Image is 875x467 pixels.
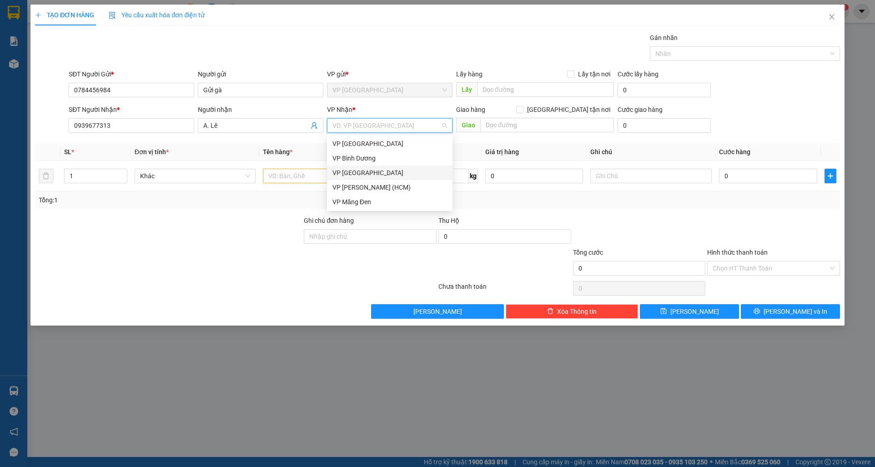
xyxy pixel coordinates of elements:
[523,105,614,115] span: [GEOGRAPHIC_DATA] tận nơi
[198,105,323,115] div: Người nhận
[327,166,453,180] div: VP Đà Lạt
[819,5,845,30] button: Close
[506,304,639,319] button: deleteXóa Thông tin
[825,172,836,180] span: plus
[263,148,292,156] span: Tên hàng
[327,136,453,151] div: VP Biên Hòa
[332,197,447,207] div: VP Măng Đen
[332,83,447,97] span: VP Đà Lạt
[69,105,194,115] div: SĐT Người Nhận
[618,70,659,78] label: Cước lấy hàng
[573,249,603,256] span: Tổng cước
[35,11,94,19] span: TẠO ĐƠN HÀNG
[332,139,447,149] div: VP [GEOGRAPHIC_DATA]
[557,306,597,316] span: Xóa Thông tin
[754,308,760,315] span: printer
[263,169,384,183] input: VD: Bàn, Ghế
[825,169,836,183] button: plus
[590,169,712,183] input: Ghi Chú
[35,12,41,18] span: plus
[332,153,447,163] div: VP Bình Dương
[618,83,711,97] input: Cước lấy hàng
[371,304,504,319] button: [PERSON_NAME]
[485,169,583,183] input: 0
[304,229,437,244] input: Ghi chú đơn hàng
[413,306,462,316] span: [PERSON_NAME]
[327,69,453,79] div: VP gửi
[456,118,480,132] span: Giao
[332,168,447,178] div: VP [GEOGRAPHIC_DATA]
[198,69,323,79] div: Người gửi
[828,13,835,20] span: close
[327,151,453,166] div: VP Bình Dương
[587,143,715,161] th: Ghi chú
[109,12,116,19] img: icon
[311,122,318,129] span: user-add
[39,195,337,205] div: Tổng: 1
[741,304,840,319] button: printer[PERSON_NAME] và In
[109,11,205,19] span: Yêu cầu xuất hóa đơn điện tử
[650,34,678,41] label: Gán nhãn
[764,306,827,316] span: [PERSON_NAME] và In
[456,106,485,113] span: Giao hàng
[327,106,352,113] span: VP Nhận
[437,281,572,297] div: Chưa thanh toán
[327,180,453,195] div: VP Hoàng Văn Thụ (HCM)
[719,148,750,156] span: Cước hàng
[469,169,478,183] span: kg
[477,82,614,97] input: Dọc đường
[618,106,663,113] label: Cước giao hàng
[618,118,711,133] input: Cước giao hàng
[456,82,477,97] span: Lấy
[707,249,768,256] label: Hình thức thanh toán
[660,308,667,315] span: save
[135,148,169,156] span: Đơn vị tính
[304,217,354,224] label: Ghi chú đơn hàng
[438,217,459,224] span: Thu Hộ
[39,169,53,183] button: delete
[547,308,553,315] span: delete
[332,182,447,192] div: VP [PERSON_NAME] (HCM)
[327,195,453,209] div: VP Măng Đen
[140,169,251,183] span: Khác
[670,306,719,316] span: [PERSON_NAME]
[574,69,614,79] span: Lấy tận nơi
[480,118,614,132] input: Dọc đường
[485,148,519,156] span: Giá trị hàng
[64,148,71,156] span: SL
[456,70,483,78] span: Lấy hàng
[640,304,739,319] button: save[PERSON_NAME]
[69,69,194,79] div: SĐT Người Gửi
